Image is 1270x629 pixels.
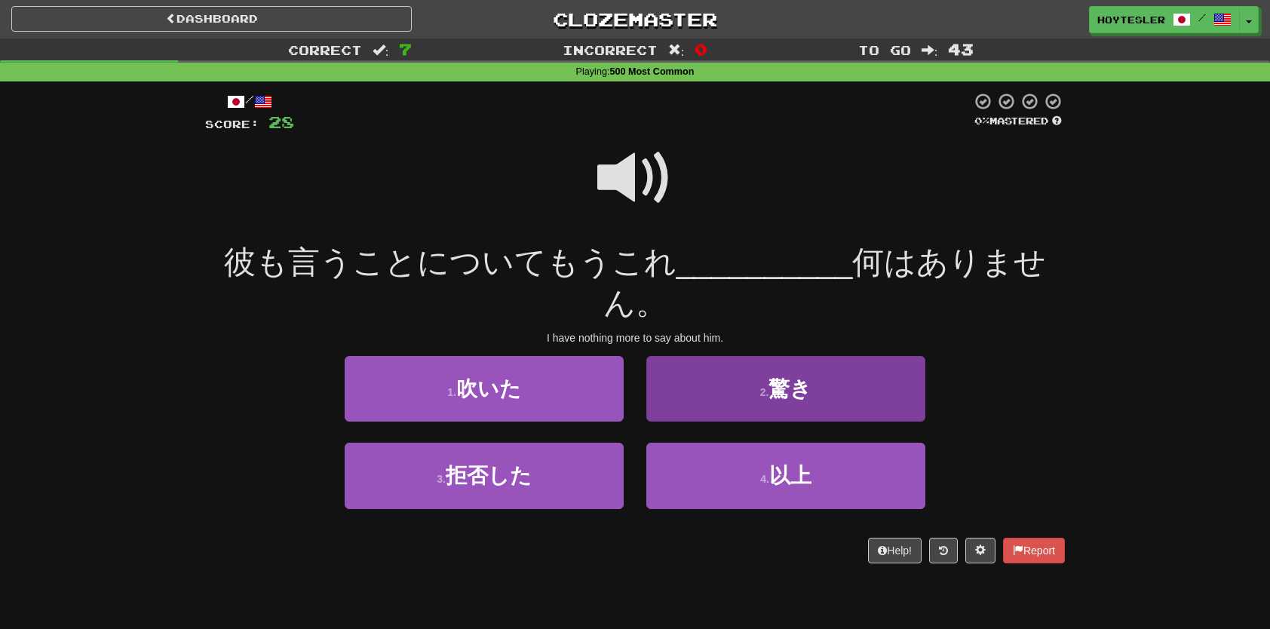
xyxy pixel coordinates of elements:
button: Round history (alt+y) [929,538,958,563]
small: 4 . [760,473,769,485]
button: 1.吹いた [345,356,624,422]
button: 2.驚き [646,356,925,422]
span: 0 [695,40,707,58]
span: 7 [399,40,412,58]
span: Correct [288,42,362,57]
span: 彼も言うことについてもうこれ [224,244,676,280]
small: 1 . [447,386,456,398]
span: 吹いた [456,377,521,400]
div: / [205,92,294,111]
span: 28 [268,112,294,131]
div: I have nothing more to say about him. [205,330,1065,345]
a: Clozemaster [434,6,835,32]
span: 43 [948,40,974,58]
span: : [668,44,685,57]
button: 3.拒否した [345,443,624,508]
span: / [1198,12,1206,23]
small: 2 . [760,386,769,398]
small: 3 . [437,473,446,485]
button: Report [1003,538,1065,563]
div: Mastered [971,115,1065,128]
span: Incorrect [563,42,658,57]
span: 以上 [769,464,811,487]
span: : [373,44,389,57]
button: Help! [868,538,922,563]
strong: 500 Most Common [609,66,694,77]
span: Hoytesler [1097,13,1165,26]
span: 驚き [768,377,811,400]
a: Dashboard [11,6,412,32]
a: Hoytesler / [1089,6,1240,33]
span: 拒否した [446,464,532,487]
span: Score: [205,118,259,130]
span: 0 % [974,115,989,127]
button: 4.以上 [646,443,925,508]
span: __________ [676,244,853,280]
span: To go [858,42,911,57]
span: : [922,44,938,57]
